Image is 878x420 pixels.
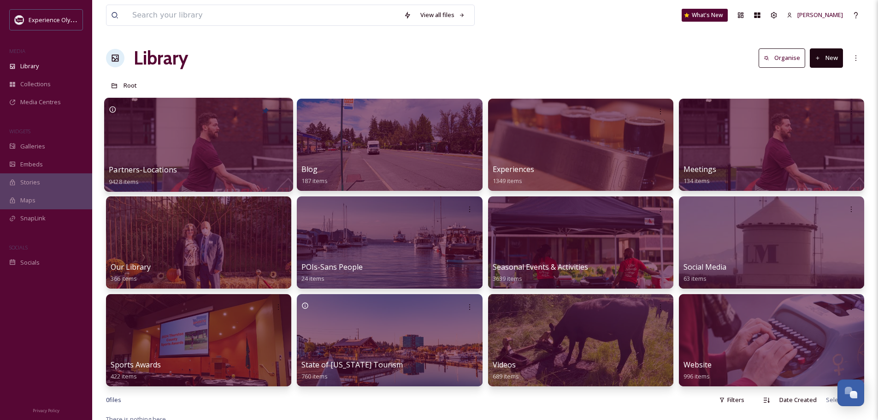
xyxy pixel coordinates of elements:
span: Media Centres [20,98,61,106]
span: MEDIA [9,47,25,54]
span: 996 items [684,372,710,380]
span: Meetings [684,164,716,174]
span: 689 items [493,372,519,380]
div: Filters [714,391,749,409]
a: Website996 items [684,361,712,380]
span: Our Library [111,262,151,272]
span: Social Media [684,262,726,272]
span: 9428 items [109,177,139,185]
a: Our Library366 items [111,263,151,283]
span: 366 items [111,274,137,283]
span: SOCIALS [9,244,28,251]
span: Select all [826,396,850,404]
span: Galleries [20,142,45,151]
span: 134 items [684,177,710,185]
span: 3639 items [493,274,522,283]
span: [PERSON_NAME] [797,11,843,19]
a: State of [US_STATE] Tourism760 items [301,361,403,380]
a: Library [134,44,188,72]
a: View all files [416,6,470,24]
span: SnapLink [20,214,46,223]
a: Privacy Policy [33,404,59,415]
span: Stories [20,178,40,187]
span: 187 items [301,177,328,185]
span: Experience Olympia [29,15,83,24]
a: Seasonal Events & Activities3639 items [493,263,588,283]
a: [PERSON_NAME] [782,6,848,24]
span: Partners-Locations [109,165,177,175]
span: Experiences [493,164,534,174]
span: Root [124,81,137,89]
button: Organise [759,48,805,67]
a: Experiences1349 items [493,165,534,185]
span: Seasonal Events & Activities [493,262,588,272]
a: POIs-Sans People24 items [301,263,363,283]
span: 760 items [301,372,328,380]
span: Collections [20,80,51,89]
button: New [810,48,843,67]
span: Videos [493,360,516,370]
span: Sports Awards [111,360,161,370]
div: Date Created [775,391,821,409]
span: Maps [20,196,35,205]
span: POIs-Sans People [301,262,363,272]
img: download.jpeg [15,15,24,24]
a: Videos689 items [493,361,519,380]
input: Search your library [128,5,399,25]
a: Blog187 items [301,165,328,185]
span: WIDGETS [9,128,30,135]
a: Social Media63 items [684,263,726,283]
span: 24 items [301,274,324,283]
span: Website [684,360,712,370]
span: State of [US_STATE] Tourism [301,360,403,370]
a: Meetings134 items [684,165,716,185]
button: Open Chat [837,379,864,406]
a: Sports Awards422 items [111,361,161,380]
span: 422 items [111,372,137,380]
span: Blog [301,164,318,174]
span: 63 items [684,274,707,283]
span: Socials [20,258,40,267]
span: Embeds [20,160,43,169]
a: Partners-Locations9428 items [109,166,177,186]
span: Privacy Policy [33,408,59,414]
span: Library [20,62,39,71]
a: Root [124,80,137,91]
span: 1349 items [493,177,522,185]
span: 0 file s [106,396,121,404]
a: What's New [682,9,728,22]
